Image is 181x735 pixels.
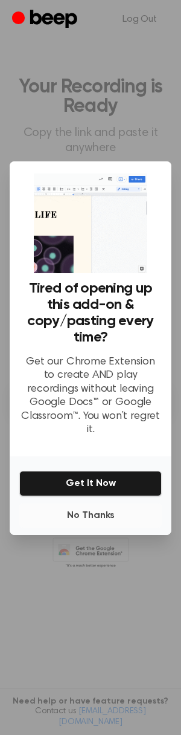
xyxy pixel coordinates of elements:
[12,8,80,31] a: Beep
[34,173,148,273] img: Beep extension in action
[19,280,162,346] h3: Tired of opening up this add-on & copy/pasting every time?
[19,503,162,528] button: No Thanks
[19,471,162,496] button: Get It Now
[110,5,169,34] a: Log Out
[19,355,162,437] p: Get our Chrome Extension to create AND play recordings without leaving Google Docs™ or Google Cla...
